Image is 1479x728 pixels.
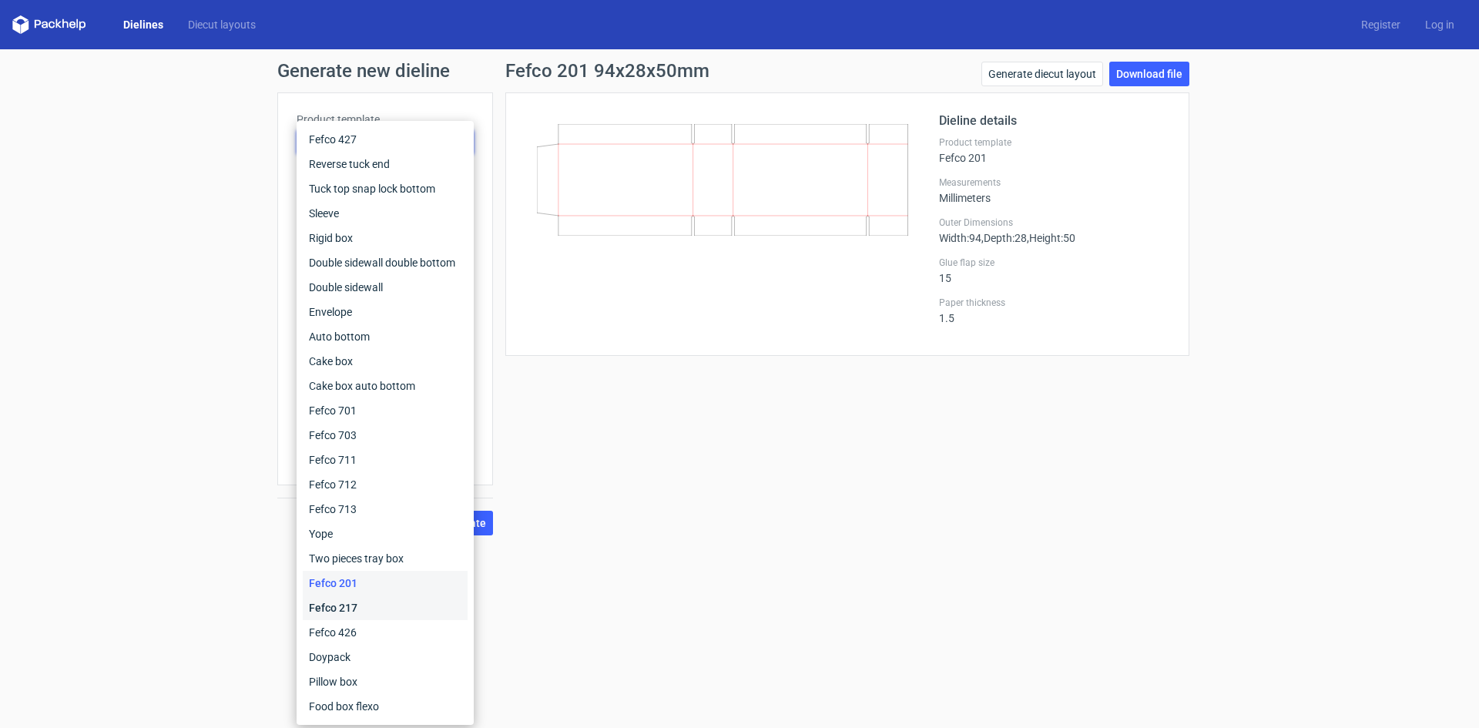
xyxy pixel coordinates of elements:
div: Envelope [303,300,468,324]
div: Fefco 426 [303,620,468,645]
div: Fefco 711 [303,448,468,472]
label: Glue flap size [939,257,1170,269]
div: 1.5 [939,297,1170,324]
div: Fefco 701 [303,398,468,423]
a: Log in [1413,17,1467,32]
div: Rigid box [303,226,468,250]
div: Fefco 427 [303,127,468,152]
div: Millimeters [939,176,1170,204]
label: Outer Dimensions [939,216,1170,229]
div: Cake box auto bottom [303,374,468,398]
div: Reverse tuck end [303,152,468,176]
div: Fefco 713 [303,497,468,522]
div: Cake box [303,349,468,374]
div: Double sidewall double bottom [303,250,468,275]
div: Double sidewall [303,275,468,300]
div: Auto bottom [303,324,468,349]
div: Sleeve [303,201,468,226]
label: Product template [297,112,474,127]
a: Register [1349,17,1413,32]
div: Fefco 201 [939,136,1170,164]
a: Download file [1109,62,1189,86]
div: Pillow box [303,669,468,694]
label: Product template [939,136,1170,149]
div: Tuck top snap lock bottom [303,176,468,201]
div: Food box flexo [303,694,468,719]
div: Fefco 201 [303,571,468,595]
a: Generate diecut layout [981,62,1103,86]
div: Fefco 712 [303,472,468,497]
label: Paper thickness [939,297,1170,309]
div: 15 [939,257,1170,284]
span: Width : 94 [939,232,981,244]
span: , Depth : 28 [981,232,1027,244]
div: Yope [303,522,468,546]
div: Two pieces tray box [303,546,468,571]
div: Fefco 703 [303,423,468,448]
div: Doypack [303,645,468,669]
a: Diecut layouts [176,17,268,32]
label: Measurements [939,176,1170,189]
h1: Generate new dieline [277,62,1202,80]
h1: Fefco 201 94x28x50mm [505,62,709,80]
div: Fefco 217 [303,595,468,620]
span: , Height : 50 [1027,232,1075,244]
h2: Dieline details [939,112,1170,130]
a: Dielines [111,17,176,32]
